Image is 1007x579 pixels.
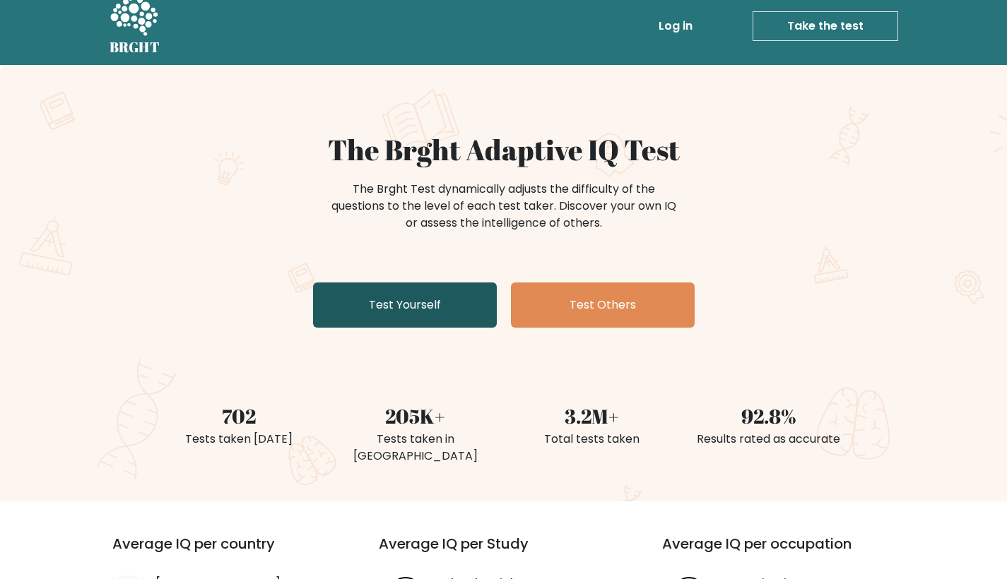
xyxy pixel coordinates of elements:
h5: BRGHT [110,39,160,56]
div: 702 [159,401,319,431]
div: 205K+ [336,401,495,431]
div: Results rated as accurate [689,431,849,448]
a: Log in [653,12,698,40]
div: Tests taken in [GEOGRAPHIC_DATA] [336,431,495,465]
a: Take the test [753,11,898,41]
div: 3.2M+ [512,401,672,431]
a: Test Yourself [313,282,497,328]
h1: The Brght Adaptive IQ Test [159,133,849,167]
div: Tests taken [DATE] [159,431,319,448]
div: 92.8% [689,401,849,431]
div: Total tests taken [512,431,672,448]
div: The Brght Test dynamically adjusts the difficulty of the questions to the level of each test take... [327,181,681,232]
h3: Average IQ per Study [379,535,628,569]
h3: Average IQ per occupation [662,535,912,569]
a: Test Others [511,282,695,328]
h3: Average IQ per country [112,535,328,569]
